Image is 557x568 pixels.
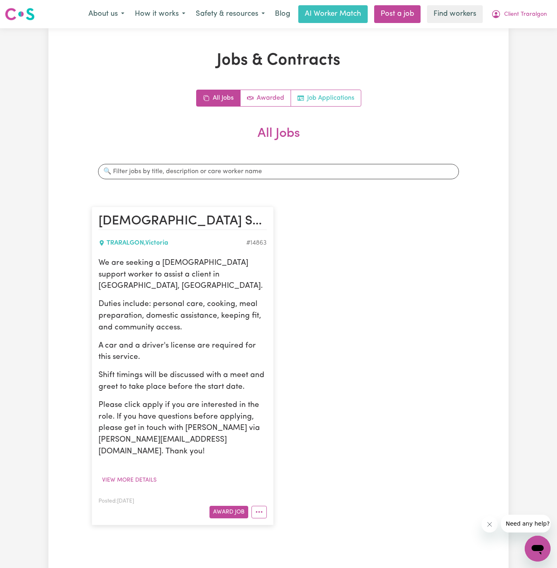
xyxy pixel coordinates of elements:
[486,6,552,23] button: My Account
[5,7,35,21] img: Careseekers logo
[291,90,361,106] a: Job applications
[98,474,160,486] button: View more details
[98,370,267,393] p: Shift timings will be discussed with a meet and greet to take place before the start date.
[98,238,246,248] div: TRARALGON , Victoria
[246,238,267,248] div: Job ID #14863
[427,5,483,23] a: Find workers
[197,90,241,106] a: All jobs
[98,340,267,364] p: A car and a driver's license are required for this service.
[374,5,421,23] a: Post a job
[251,506,267,518] button: More options
[501,515,551,532] iframe: Message from company
[241,90,291,106] a: Active jobs
[83,6,130,23] button: About us
[191,6,270,23] button: Safety & resources
[98,164,459,179] input: 🔍 Filter jobs by title, description or care worker name
[504,10,547,19] span: Client Traralgon
[92,51,465,70] h1: Jobs & Contracts
[92,126,465,154] h2: All Jobs
[5,5,35,23] a: Careseekers logo
[209,506,248,518] button: Award Job
[98,258,267,292] p: We are seeking a [DEMOGRAPHIC_DATA] support worker to assist a client in [GEOGRAPHIC_DATA], [GEOG...
[525,536,551,562] iframe: Button to launch messaging window
[482,516,498,532] iframe: Close message
[98,499,134,504] span: Posted: [DATE]
[98,299,267,333] p: Duties include: personal care, cooking, meal preparation, domestic assistance, keeping fit, and c...
[298,5,368,23] a: AI Worker Match
[98,214,267,230] h2: Female Support Worker Needed In Traralgon, VIC
[130,6,191,23] button: How it works
[270,5,295,23] a: Blog
[98,400,267,458] p: Please click apply if you are interested in the role. If you have questions before applying, plea...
